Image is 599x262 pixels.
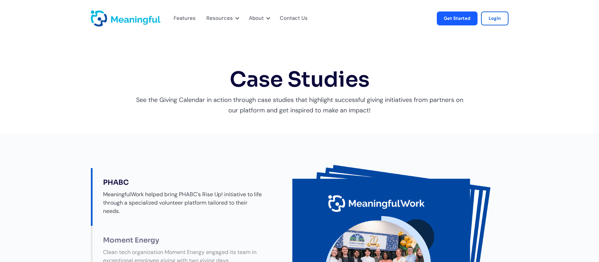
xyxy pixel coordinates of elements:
[91,10,108,26] a: home
[202,7,241,30] div: Resources
[174,14,190,23] a: Features
[170,7,199,30] div: Features
[96,178,271,187] div: PHABC
[96,236,271,245] div: Moment Energy
[136,68,463,91] h1: Case Studies
[437,11,478,25] a: Get Started
[245,7,272,30] div: About
[276,7,316,30] div: Contact Us
[206,14,233,23] div: Resources
[96,187,271,219] div: MeaningfulWork helped bring PHABC's Rise Up! initiative to life through a specialized volunteer p...
[249,14,264,23] div: About
[481,11,509,25] a: Login
[280,14,308,23] a: Contact Us
[136,95,463,116] p: See the Giving Calendar in action through case studies that highlight successful giving initiativ...
[174,14,196,23] div: Features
